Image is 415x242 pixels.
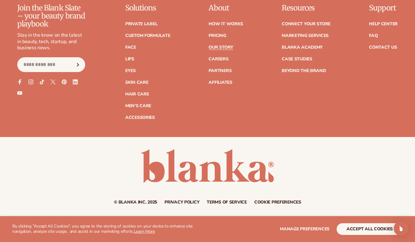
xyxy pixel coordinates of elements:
p: Support [369,4,398,12]
a: Private label [125,22,157,26]
a: Pricing [209,34,226,38]
a: FAQ [369,34,378,38]
a: Case Studies [282,57,312,61]
a: Blanka Academy [282,45,323,50]
a: Affiliates [209,80,232,85]
a: Face [125,45,136,50]
button: Subscribe [71,57,85,72]
p: By clicking "Accept All Cookies", you agree to the storing of cookies on your device to enhance s... [12,224,204,234]
a: Hair Care [125,92,149,96]
a: Men's Care [125,104,151,108]
p: Solutions [125,4,170,12]
a: Our Story [209,45,233,50]
a: How It Works [209,22,243,26]
a: Skin Care [125,80,148,85]
a: Lips [125,57,134,61]
a: Beyond the brand [282,69,326,73]
span: Manage preferences [280,226,330,232]
a: Terms of service [207,200,247,204]
a: Learn More [134,228,155,234]
a: Connect your store [282,22,330,26]
a: Accessories [125,115,155,120]
a: Privacy policy [164,200,199,204]
a: Custom formulate [125,34,170,38]
p: Stay in the know on the latest in beauty, tech, startup, and business news. [17,32,85,51]
button: Manage preferences [280,223,330,235]
small: © Blanka Inc. 2025 [114,199,157,205]
a: Partners [209,69,231,73]
div: Open Intercom Messenger [394,221,409,236]
p: Resources [282,4,330,12]
a: Eyes [125,69,136,73]
a: Marketing services [282,34,329,38]
a: Careers [209,57,228,61]
p: About [209,4,243,12]
button: accept all cookies [337,223,403,235]
a: Cookie preferences [254,200,301,204]
a: Help Center [369,22,398,26]
a: Contact Us [369,45,397,50]
p: Join the Blank Slate – your beauty brand playbook [17,4,85,28]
